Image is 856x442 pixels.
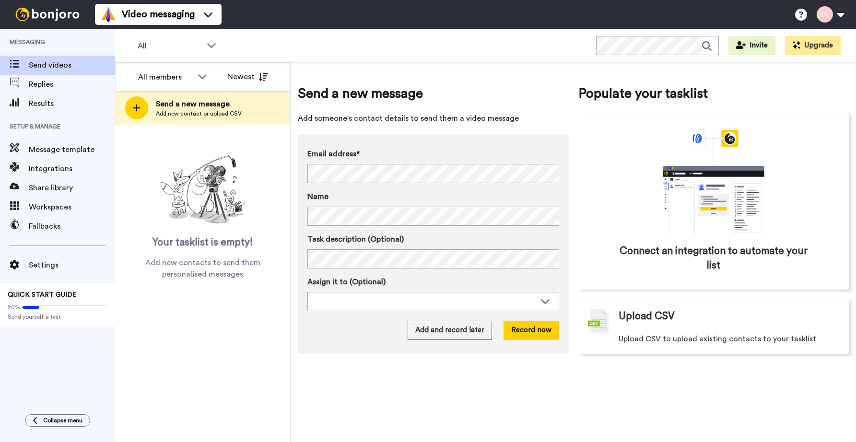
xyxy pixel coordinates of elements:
img: csv-grey.png [588,309,609,333]
div: animation [642,130,786,234]
span: Populate your tasklist [578,84,849,103]
img: vm-color.svg [101,7,116,22]
span: Name [307,191,328,202]
span: Workspaces [29,201,115,213]
span: Video messaging [122,8,195,21]
span: Upload CSV [619,309,675,324]
span: Add new contacts to send them personalised messages [129,257,276,280]
span: Integrations [29,163,115,174]
span: Send a new message [156,98,242,110]
button: Collapse menu [25,414,90,427]
span: Settings [29,259,115,271]
span: Your tasklist is empty! [152,235,253,250]
button: Invite [728,36,775,55]
span: Upload CSV to upload existing contacts to your tasklist [619,333,816,345]
label: Assign it to (Optional) [307,276,559,288]
button: Upgrade [785,36,841,55]
span: Message template [29,144,115,155]
span: Replies [29,79,115,90]
button: Add and record later [408,321,492,340]
span: Add someone's contact details to send them a video message [298,113,569,124]
span: Send yourself a test [8,313,107,321]
span: Fallbacks [29,221,115,232]
button: Record now [504,321,559,340]
span: Results [29,98,115,109]
span: Send videos [29,59,115,71]
span: 20% [8,303,20,311]
button: Newest [220,67,275,86]
img: bj-logo-header-white.svg [12,8,83,21]
span: QUICK START GUIDE [8,291,77,298]
img: ready-set-action.png [155,151,251,228]
label: Task description (Optional) [307,233,559,245]
span: All [138,40,202,52]
span: Share library [29,182,115,194]
span: Collapse menu [43,417,82,424]
span: Add new contact or upload CSV [156,110,242,117]
span: Connect an integration to automate your list [619,244,809,273]
span: Send a new message [298,84,569,103]
div: All members [138,71,193,83]
label: Email address* [307,148,559,160]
